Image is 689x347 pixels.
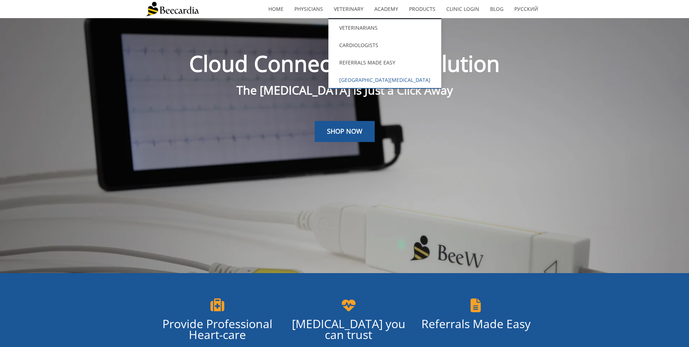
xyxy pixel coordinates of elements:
a: SHOP NOW [315,121,375,142]
span: Referrals Made Easy [421,316,531,331]
a: Referrals Made Easy [328,54,441,71]
a: Veterinarians [328,19,441,37]
span: Provide Professional Heart-care [162,316,272,342]
a: [GEOGRAPHIC_DATA][MEDICAL_DATA] [328,71,441,89]
span: Cloud Connected ECG Solution [189,49,500,78]
span: [MEDICAL_DATA] you can trust [292,316,405,342]
img: Beecardia [146,2,199,16]
a: Veterinary [328,1,369,17]
a: Physicians [289,1,328,17]
span: The [MEDICAL_DATA] is Just a Click Away [237,82,453,98]
a: Русский [509,1,544,17]
a: Blog [485,1,509,17]
a: home [263,1,289,17]
a: Products [404,1,441,17]
a: Academy [369,1,404,17]
a: Clinic Login [441,1,485,17]
a: Cardiologists [328,37,441,54]
span: SHOP NOW [327,127,362,135]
